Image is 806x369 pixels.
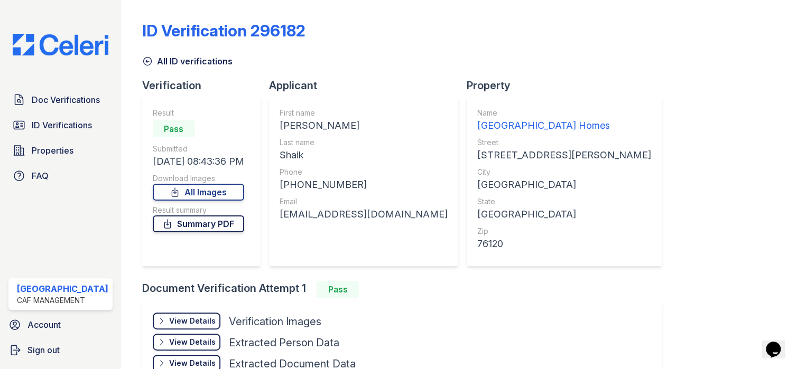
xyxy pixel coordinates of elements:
[8,89,113,110] a: Doc Verifications
[467,78,670,93] div: Property
[32,119,92,131] span: ID Verifications
[169,316,216,326] div: View Details
[477,137,651,148] div: Street
[17,295,108,306] div: CAF Management
[153,173,244,184] div: Download Images
[280,196,448,207] div: Email
[477,207,651,222] div: [GEOGRAPHIC_DATA]
[477,177,651,192] div: [GEOGRAPHIC_DATA]
[229,335,339,350] div: Extracted Person Data
[153,108,244,118] div: Result
[477,226,651,236] div: Zip
[762,327,795,358] iframe: chat widget
[477,118,651,133] div: [GEOGRAPHIC_DATA] Homes
[477,196,651,207] div: State
[280,148,448,163] div: Shaik
[477,108,651,133] a: Name [GEOGRAPHIC_DATA] Homes
[153,184,244,201] a: All Images
[17,282,108,295] div: [GEOGRAPHIC_DATA]
[153,215,244,232] a: Summary PDF
[317,281,359,298] div: Pass
[280,108,448,118] div: First name
[32,144,73,157] span: Properties
[153,154,244,169] div: [DATE] 08:43:36 PM
[153,205,244,215] div: Result summary
[142,78,269,93] div: Verification
[153,144,244,154] div: Submitted
[4,314,117,335] a: Account
[229,314,321,329] div: Verification Images
[477,148,651,163] div: [STREET_ADDRESS][PERSON_NAME]
[477,236,651,251] div: 76120
[27,318,61,331] span: Account
[169,337,216,347] div: View Details
[280,207,448,222] div: [EMAIL_ADDRESS][DOMAIN_NAME]
[142,55,233,68] a: All ID verifications
[4,339,117,361] a: Sign out
[32,169,49,182] span: FAQ
[477,167,651,177] div: City
[8,140,113,161] a: Properties
[8,115,113,136] a: ID Verifications
[477,108,651,118] div: Name
[280,167,448,177] div: Phone
[142,21,305,40] div: ID Verification 296182
[280,118,448,133] div: [PERSON_NAME]
[280,177,448,192] div: [PHONE_NUMBER]
[269,78,467,93] div: Applicant
[8,165,113,186] a: FAQ
[4,34,117,55] img: CE_Logo_Blue-a8612792a0a2168367f1c8372b55b34899dd931a85d93a1a3d3e32e68fde9ad4.png
[169,358,216,368] div: View Details
[27,344,60,356] span: Sign out
[32,93,100,106] span: Doc Verifications
[153,120,195,137] div: Pass
[142,281,670,298] div: Document Verification Attempt 1
[280,137,448,148] div: Last name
